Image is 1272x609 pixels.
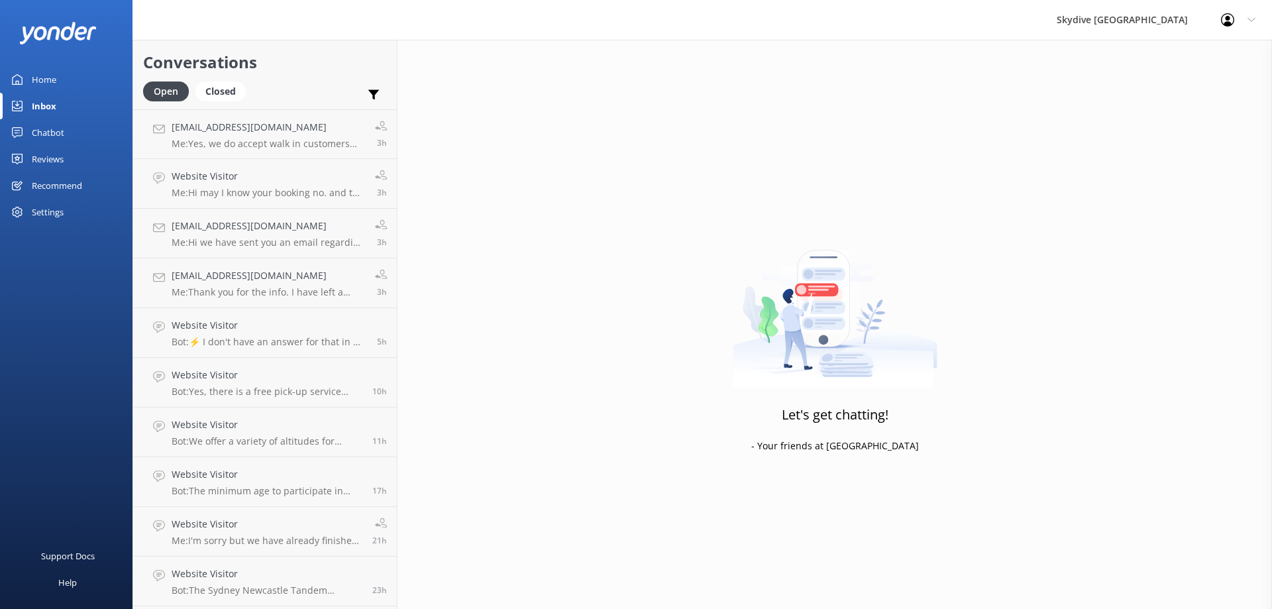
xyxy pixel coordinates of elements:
div: Home [32,66,56,93]
img: yonder-white-logo.png [20,22,96,44]
p: - Your friends at [GEOGRAPHIC_DATA] [751,439,919,453]
h4: Website Visitor [172,169,365,184]
h3: Let's get chatting! [782,404,888,425]
span: 07:34am 20-Aug-2025 (UTC +10:00) Australia/Brisbane [377,237,387,248]
div: Help [58,569,77,596]
span: 11:49pm 19-Aug-2025 (UTC +10:00) Australia/Brisbane [372,435,387,447]
p: Bot: ⚡ I don't have an answer for that in my knowledge base. Please try and rephrase your questio... [172,336,367,348]
p: Bot: The Sydney Newcastle Tandem Skydive offers a thrilling experience from up to 15,000 feet, wi... [172,584,362,596]
div: Chatbot [32,119,64,146]
h4: Website Visitor [172,318,367,333]
p: Bot: Yes, there is a free pick-up service from popular local spots in and around [PERSON_NAME][GE... [172,386,362,398]
a: Website VisitorBot:We offer a variety of altitudes for skydiving, with all dropzones providing ju... [133,408,397,457]
div: Closed [195,82,246,101]
h4: [EMAIL_ADDRESS][DOMAIN_NAME] [172,268,365,283]
a: [EMAIL_ADDRESS][DOMAIN_NAME]Me:Yes, we do accept walk in customers depending on the availability ... [133,109,397,159]
a: [EMAIL_ADDRESS][DOMAIN_NAME]Me:Hi we have sent you an email regarding your question, please check.3h [133,209,397,258]
h4: [EMAIL_ADDRESS][DOMAIN_NAME] [172,120,365,135]
p: Bot: The minimum age to participate in skydiving is [DEMOGRAPHIC_DATA]. Anyone under the age of [... [172,485,362,497]
p: Me: Hi may I know your booking no. and the correct transfer option? [172,187,365,199]
div: Open [143,82,189,101]
p: Bot: We offer a variety of altitudes for skydiving, with all dropzones providing jumps up to 15,0... [172,435,362,447]
p: Me: Thank you for the info. I have left a note in your booking [172,286,365,298]
a: Website VisitorBot:Yes, there is a free pick-up service from popular local spots in and around [P... [133,358,397,408]
a: Website VisitorMe:I'm sorry but we have already finished jumping [DATE]21h [133,507,397,557]
p: Me: I'm sorry but we have already finished jumping [DATE] [172,535,362,547]
div: Reviews [32,146,64,172]
span: 11:06am 19-Aug-2025 (UTC +10:00) Australia/Brisbane [372,584,387,596]
h4: Website Visitor [172,368,362,382]
span: 07:17am 20-Aug-2025 (UTC +10:00) Australia/Brisbane [377,286,387,298]
a: Website VisitorMe:Hi may I know your booking no. and the correct transfer option?3h [133,159,397,209]
img: artwork of a man stealing a conversation from at giant smartphone [733,222,937,388]
div: Settings [32,199,64,225]
div: Support Docs [41,543,95,569]
span: 05:18am 20-Aug-2025 (UTC +10:00) Australia/Brisbane [377,336,387,347]
h4: Website Visitor [172,517,362,531]
a: Closed [195,83,252,98]
h2: Conversations [143,50,387,75]
a: Website VisitorBot:⚡ I don't have an answer for that in my knowledge base. Please try and rephras... [133,308,397,358]
a: Website VisitorBot:The minimum age to participate in skydiving is [DEMOGRAPHIC_DATA]. Anyone unde... [133,457,397,507]
a: Open [143,83,195,98]
span: 05:26pm 19-Aug-2025 (UTC +10:00) Australia/Brisbane [372,485,387,496]
span: 07:48am 20-Aug-2025 (UTC +10:00) Australia/Brisbane [377,137,387,148]
p: Me: Yes, we do accept walk in customers depending on the availability of the day. But we recommen... [172,138,365,150]
h4: Website Visitor [172,417,362,432]
h4: Website Visitor [172,567,362,581]
h4: Website Visitor [172,467,362,482]
h4: [EMAIL_ADDRESS][DOMAIN_NAME] [172,219,365,233]
a: [EMAIL_ADDRESS][DOMAIN_NAME]Me:Thank you for the info. I have left a note in your booking3h [133,258,397,308]
div: Inbox [32,93,56,119]
a: Website VisitorBot:The Sydney Newcastle Tandem Skydive offers a thrilling experience from up to 1... [133,557,397,606]
p: Me: Hi we have sent you an email regarding your question, please check. [172,237,365,249]
div: Recommend [32,172,82,199]
span: 12:36am 20-Aug-2025 (UTC +10:00) Australia/Brisbane [372,386,387,397]
span: 01:32pm 19-Aug-2025 (UTC +10:00) Australia/Brisbane [372,535,387,546]
span: 07:35am 20-Aug-2025 (UTC +10:00) Australia/Brisbane [377,187,387,198]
